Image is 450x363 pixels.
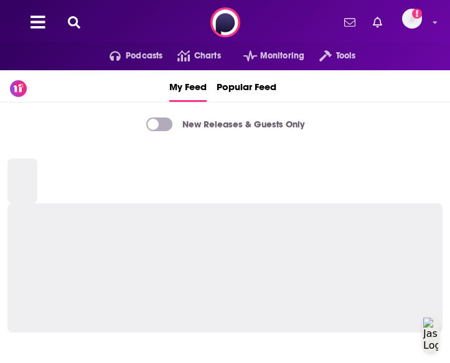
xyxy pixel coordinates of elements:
a: Popular Feed [217,70,276,102]
img: User Profile [402,9,422,29]
a: My Feed [169,70,207,102]
span: Tools [336,47,356,65]
button: open menu [95,46,163,66]
button: open menu [304,46,355,66]
svg: Add a profile image [412,9,422,19]
span: Podcasts [126,47,162,65]
span: Popular Feed [217,73,276,100]
span: Charts [194,47,221,65]
a: Show notifications dropdown [339,12,360,33]
span: Monitoring [260,47,304,65]
a: Show notifications dropdown [368,12,387,33]
span: Logged in as mmullin [402,9,422,29]
a: New Releases & Guests Only [146,117,304,131]
a: Logged in as mmullin [402,9,429,36]
a: Charts [162,46,220,66]
span: My Feed [169,73,207,100]
button: open menu [228,46,304,66]
img: Podchaser - Follow, Share and Rate Podcasts [210,7,240,37]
